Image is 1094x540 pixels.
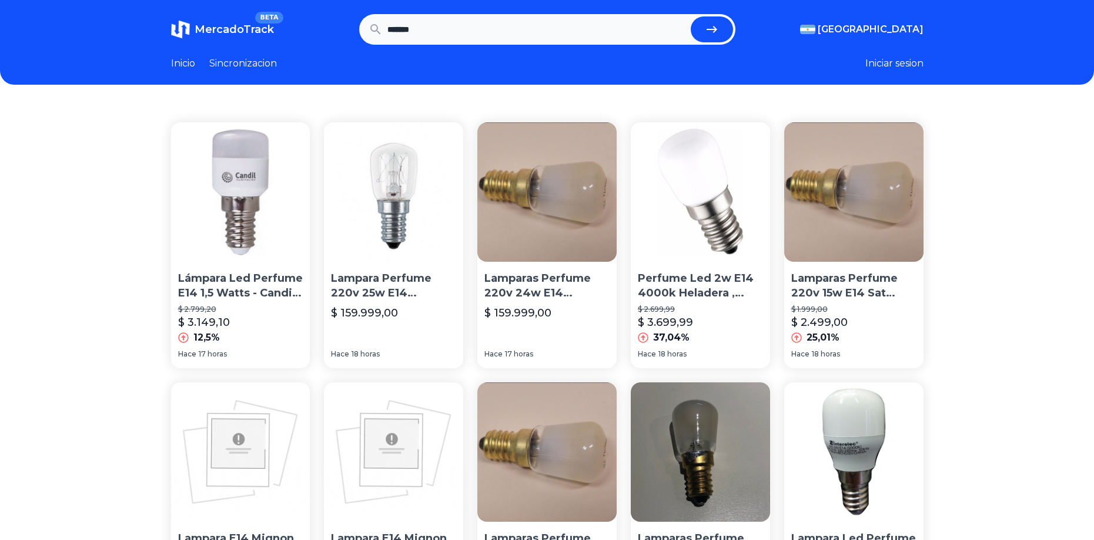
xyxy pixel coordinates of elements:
[352,349,380,359] span: 18 horas
[178,314,230,331] p: $ 3.149,10
[638,271,763,301] p: Perfume Led 2w E14 4000k Heladera , Lampara De Sal. [GEOGRAPHIC_DATA]
[505,349,533,359] span: 17 horas
[193,331,220,345] p: 12,5%
[324,122,463,262] img: Lampara Perfume 220v 25w E14 Clara Heladera Lampara Sal X100
[171,56,195,71] a: Inicio
[178,271,303,301] p: Lámpara Led Perfume E14 1,5 Watts - Candil Para Heladera
[631,122,770,262] img: Perfume Led 2w E14 4000k Heladera , Lampara De Sal. 140lm
[638,305,763,314] p: $ 2.699,99
[791,349,809,359] span: Hace
[171,122,310,262] img: Lámpara Led Perfume E14 1,5 Watts - Candil Para Heladera
[477,382,617,522] img: Lamparas Perfume 220v 24w E14 Heladera, Lampara De Sal X 50
[171,20,274,39] a: MercadoTrackBETA
[865,56,924,71] button: Iniciar sesion
[171,382,310,522] img: Lampara E14 Mignon Heladera Perfume Led 1.5w Candil
[477,122,617,368] a: Lamparas Perfume 220v 24w E14 Heladera, Lampara De Sal X 100Lamparas Perfume 220v 24w E14 Helader...
[331,271,456,301] p: Lampara Perfume 220v 25w E14 [PERSON_NAME] Lampara Sal X100
[631,382,770,522] img: Lamparas Perfume 220v 24w E14 Heladera Lámpara De Sal X20uds
[209,56,277,71] a: Sincronizacion
[791,305,916,314] p: $ 1.999,00
[484,271,610,301] p: Lamparas Perfume 220v 24w E14 Heladera, Lampara De Sal X 100
[653,331,690,345] p: 37,04%
[484,305,551,321] p: $ 159.999,00
[638,349,656,359] span: Hace
[178,305,303,314] p: $ 2.799,20
[638,314,693,331] p: $ 3.699,99
[195,23,274,36] span: MercadoTrack
[331,349,349,359] span: Hace
[784,122,924,368] a: Lamparas Perfume 220v 15w E14 Sat Heladera Y Lampara De SalLamparas Perfume 220v 15w E14 Sat Hela...
[484,349,503,359] span: Hace
[178,349,196,359] span: Hace
[784,382,924,522] img: Lampara Led Perfume 2w E14 Luz Fria Heladera, Spar Interelec
[199,349,227,359] span: 17 horas
[791,314,848,331] p: $ 2.499,00
[791,271,916,301] p: Lamparas Perfume 220v 15w E14 Sat Heladera Y Lampara De Sal
[784,122,924,262] img: Lamparas Perfume 220v 15w E14 Sat Heladera Y Lampara De Sal
[658,349,687,359] span: 18 horas
[818,22,924,36] span: [GEOGRAPHIC_DATA]
[800,25,815,34] img: Argentina
[171,122,310,368] a: Lámpara Led Perfume E14 1,5 Watts - Candil Para HeladeraLámpara Led Perfume E14 1,5 Watts - Candi...
[812,349,840,359] span: 18 horas
[171,20,190,39] img: MercadoTrack
[477,122,617,262] img: Lamparas Perfume 220v 24w E14 Heladera, Lampara De Sal X 100
[807,331,839,345] p: 25,01%
[631,122,770,368] a: Perfume Led 2w E14 4000k Heladera , Lampara De Sal. 140lmPerfume Led 2w E14 4000k Heladera , Lamp...
[324,382,463,522] img: Lampara E14 Mignon Heladera Perfume Led 1.5w Candil
[255,12,283,24] span: BETA
[324,122,463,368] a: Lampara Perfume 220v 25w E14 Clara Heladera Lampara Sal X100Lampara Perfume 220v 25w E14 [PERSON_...
[331,305,398,321] p: $ 159.999,00
[800,22,924,36] button: [GEOGRAPHIC_DATA]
